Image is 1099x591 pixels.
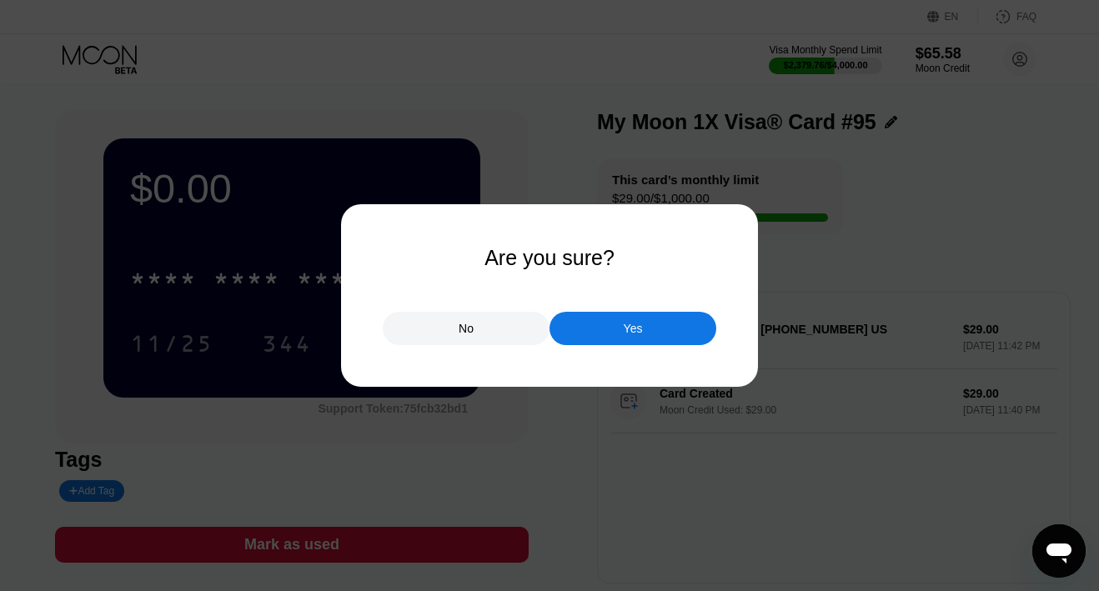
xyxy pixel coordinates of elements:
iframe: Кнопка запуска окна обмена сообщениями [1032,524,1086,578]
div: No [383,312,549,345]
div: Are you sure? [484,246,615,270]
div: Yes [624,321,643,336]
div: No [459,321,474,336]
div: Yes [549,312,716,345]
